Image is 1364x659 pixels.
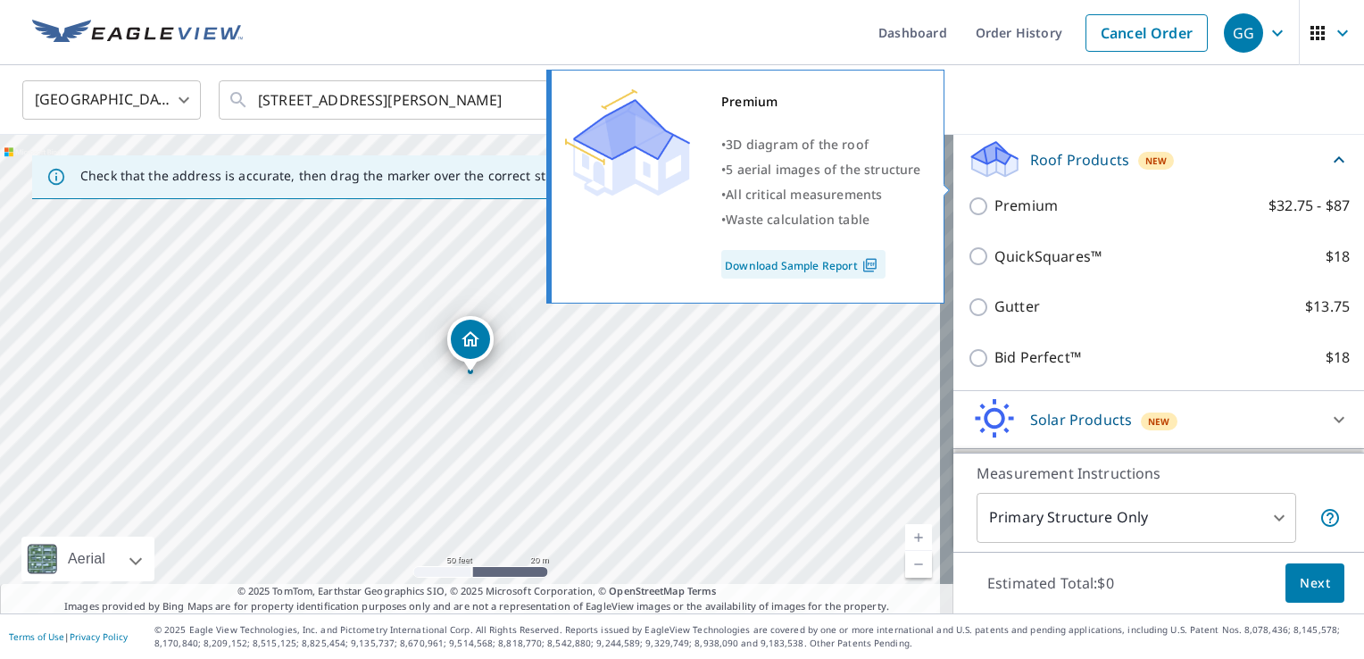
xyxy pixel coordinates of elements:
div: • [721,132,921,157]
img: Premium [565,89,690,196]
p: Bid Perfect™ [994,346,1081,369]
div: • [721,182,921,207]
span: All critical measurements [726,186,882,203]
div: • [721,207,921,232]
span: © 2025 TomTom, Earthstar Geographics SIO, © 2025 Microsoft Corporation, © [237,584,717,599]
div: Aerial [62,537,111,581]
a: OpenStreetMap [609,584,684,597]
input: Search by address or latitude-longitude [258,75,512,125]
div: Roof ProductsNew [968,138,1350,180]
p: Solar Products [1030,409,1132,430]
div: Aerial [21,537,154,581]
span: New [1145,154,1168,168]
p: | [9,631,128,642]
span: 5 aerial images of the structure [726,161,920,178]
span: 3D diagram of the roof [726,136,869,153]
a: Cancel Order [1085,14,1208,52]
span: Waste calculation table [726,211,869,228]
img: Pdf Icon [858,257,882,273]
p: $18 [1326,246,1350,268]
button: Next [1285,563,1344,604]
div: • [721,157,921,182]
p: $18 [1326,346,1350,369]
p: $13.75 [1305,296,1350,318]
span: Next [1300,572,1330,595]
div: Primary Structure Only [977,493,1296,543]
img: EV Logo [32,20,243,46]
a: Terms [687,584,717,597]
p: $32.75 - $87 [1268,195,1350,217]
a: Current Level 19, Zoom In [905,524,932,551]
div: Premium [721,89,921,114]
p: © 2025 Eagle View Technologies, Inc. and Pictometry International Corp. All Rights Reserved. Repo... [154,623,1355,650]
p: Estimated Total: $0 [973,563,1128,603]
p: QuickSquares™ [994,246,1102,268]
div: [GEOGRAPHIC_DATA] [22,75,201,125]
a: Current Level 19, Zoom Out [905,551,932,578]
div: Solar ProductsNew [968,398,1350,441]
p: Measurement Instructions [977,463,1341,484]
p: Premium [994,195,1058,217]
p: Roof Products [1030,149,1129,171]
div: GG [1224,13,1263,53]
span: Your report will include only the primary structure on the property. For example, a detached gara... [1319,507,1341,529]
a: Terms of Use [9,630,64,643]
p: Check that the address is accurate, then drag the marker over the correct structure. [80,168,595,184]
a: Download Sample Report [721,250,886,279]
a: Privacy Policy [70,630,128,643]
span: New [1148,414,1170,429]
div: Dropped pin, building 1, Residential property, 1918 Goggin Ford Rd Bedford, VA 24523 [447,316,494,371]
p: Gutter [994,296,1040,318]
